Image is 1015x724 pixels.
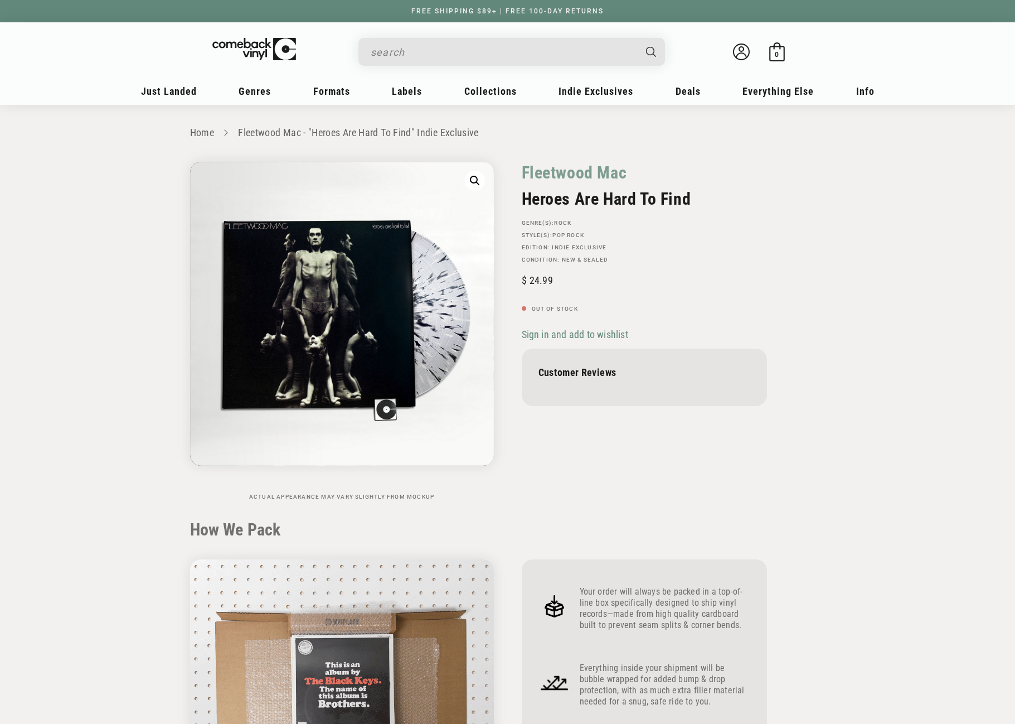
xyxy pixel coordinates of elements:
input: search [371,41,635,64]
span: Genres [239,85,271,97]
a: Indie Exclusive [552,244,606,250]
h2: Heroes Are Hard To Find [522,189,767,209]
media-gallery: Gallery Viewer [190,162,494,500]
p: GENRE(S): [522,220,767,226]
a: FREE SHIPPING $89+ | FREE 100-DAY RETURNS [400,7,615,15]
h2: How We Pack [190,520,825,540]
span: Formats [313,85,350,97]
div: Search [358,38,665,66]
span: Collections [464,85,517,97]
p: Out of stock [522,306,767,312]
span: Deals [676,85,701,97]
nav: breadcrumbs [190,125,825,141]
span: Labels [392,85,422,97]
a: Home [190,127,214,138]
span: $ [522,274,527,286]
img: Frame_4_1.png [538,667,571,699]
p: STYLE(S): [522,232,767,239]
a: Pop Rock [552,232,584,238]
a: Fleetwood Mac - "Heroes Are Hard To Find" Indie Exclusive [238,127,479,138]
button: Search [636,38,666,66]
a: Rock [554,220,571,226]
a: Fleetwood Mac [522,162,627,184]
span: Sign in and add to wishlist [522,329,628,340]
p: Condition: New & Sealed [522,257,767,263]
span: 24.99 [522,274,553,286]
span: 0 [775,50,779,59]
p: Edition: [522,244,767,251]
img: Frame_4.png [538,590,571,622]
span: Indie Exclusives [559,85,633,97]
p: Customer Reviews [538,366,750,378]
p: Your order will always be packed in a top-of-line box specifically designed to ship vinyl records... [580,586,750,631]
p: Everything inside your shipment will be bubble wrapped for added bump & drop protection, with as ... [580,663,750,707]
span: Info [856,85,875,97]
span: Everything Else [742,85,814,97]
button: Sign in and add to wishlist [522,328,632,341]
p: Actual appearance may vary slightly from mockup [190,494,494,500]
span: Just Landed [141,85,197,97]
